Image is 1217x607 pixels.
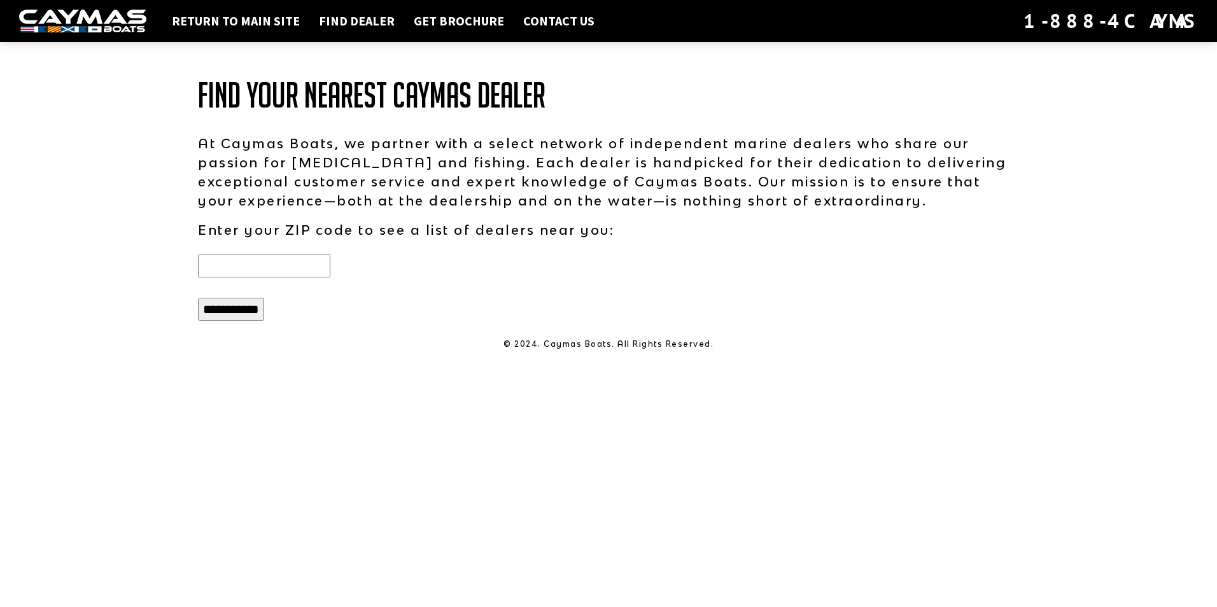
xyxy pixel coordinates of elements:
[407,13,510,29] a: Get Brochure
[198,338,1019,350] p: © 2024. Caymas Boats. All Rights Reserved.
[165,13,306,29] a: Return to main site
[198,220,1019,239] p: Enter your ZIP code to see a list of dealers near you:
[313,13,401,29] a: Find Dealer
[198,76,1019,115] h1: Find Your Nearest Caymas Dealer
[198,134,1019,210] p: At Caymas Boats, we partner with a select network of independent marine dealers who share our pas...
[517,13,601,29] a: Contact Us
[1024,7,1198,35] div: 1-888-4CAYMAS
[19,10,146,33] img: white-logo-c9c8dbefe5ff5ceceb0f0178aa75bf4bb51f6bca0971e226c86eb53dfe498488.png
